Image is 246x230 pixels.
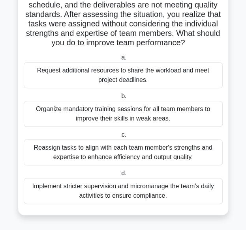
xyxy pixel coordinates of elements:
div: Reassign tasks to align with each team member's strengths and expertise to enhance efficiency and... [24,139,223,165]
div: Request additional resources to share the workload and meet project deadlines. [24,62,223,88]
span: c. [122,131,126,138]
span: d. [121,170,126,176]
span: b. [121,93,126,99]
div: Organize mandatory training sessions for all team members to improve their skills in weak areas. [24,101,223,127]
span: a. [121,54,126,61]
div: Implement stricter supervision and micromanage the team's daily activities to ensure compliance. [24,178,223,204]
